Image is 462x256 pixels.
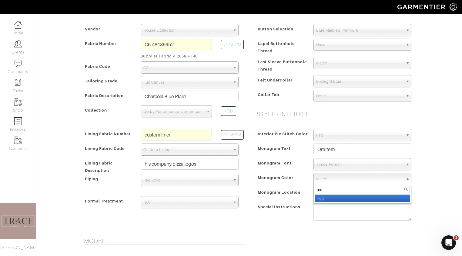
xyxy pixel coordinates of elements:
span: Special Instructions [258,202,300,211]
span: Monogram Color [258,173,293,182]
span: Monogram Font [258,159,292,168]
img: garments-icon-b7da505a4dc4fd61783c78ac3ca0ef83fa9d6f193b1c9dc38574b1d14d53ca28.png [14,98,22,106]
span: Monogram Location [258,188,300,197]
button: CONFIRM [221,40,244,49]
span: Red [316,129,403,141]
img: garments-icon-b7da505a4dc4fd61783c78ac3ca0ef83fa9d6f193b1c9dc38574b1d14d53ca28.png [14,137,22,144]
img: orders-icon-0abe47150d42831381b5fb84f609e132dff9fe21cb692f30cb5eec754e2cba89.png [14,117,22,125]
span: Full Canvas [143,76,230,88]
span: Button Selection [258,25,293,33]
h5: Model [84,237,245,244]
button: CONFIRM [221,130,244,140]
span: Blue Marbled Premium [316,24,403,36]
span: Match [316,173,403,185]
span: Custom Lining [143,144,230,156]
img: gear-icon-white-bd11855cb880d31180b6d7d6211b90ccbf57a29d726f0c71d8c61bd08dd39cc2.png [450,3,457,11]
span: Last Sleeve Buttonhole Thread [258,57,307,74]
img: dashboard-icon-dbcd8f5a0b271acd01030246c82b418ddd0df26cd7fceb0bd07c9910d44c42f6.png [14,21,22,29]
small: Supplier Fabric # 28586-140 [141,53,212,59]
em: Red [317,196,324,201]
span: House Collection [143,24,230,36]
span: Lining Fabric Code [85,144,125,153]
img: clients-icon-6bae9207a08558b7cb47a8932f037763ab4055f8c8b6bfacd5dc20c3e0201464.png [14,40,22,48]
span: Piping [85,175,98,183]
span: Formal Treatment [85,197,123,206]
span: Red Solid [143,174,230,186]
span: Monogram Text [258,144,291,153]
span: Times Roman [316,158,403,171]
span: C5 [143,62,230,74]
span: 1 [454,235,459,240]
span: None [316,90,403,102]
div: ADD [221,106,236,116]
span: Fabric Description [85,91,124,100]
span: Collection [85,106,107,115]
span: Lapel Buttonhole Thread [258,39,295,55]
span: Lining Fabric Description [85,159,113,175]
span: Match [316,57,403,69]
span: Midnight Blue [316,75,403,88]
span: Vendor [85,25,100,33]
span: N/A [143,196,230,209]
span: Derby Performance Contemporary Suitings v20011 [143,106,204,118]
img: comment-icon-a0a6a9ef722e966f86d9cbdc48e553b5cf19dbc54f86b18d962a5391bc8f6eb6.png [14,60,22,67]
span: Collar Tab [258,90,280,99]
span: Felt Undercollar [258,76,293,85]
span: Tailoring Grade [85,77,117,85]
img: garmentier-logo-header-white-b43fb05a5012e4ada735d5af1a66efaba907eab6374d6393d1fbf88cb4ef424d.png [394,2,450,12]
iframe: Intercom live chat [441,235,456,250]
span: Lining Fabric Number [85,130,131,138]
span: Fabric Code [85,62,110,71]
span: Interior Pic Stitch Color [258,130,308,138]
span: Navy [316,39,403,51]
h5: Style - Interior [257,110,417,118]
img: reminder-icon-8004d30b9f0a5d33ae49ab947aed9ed385cf756f9e5892f1edd6e32f2345188e.png [14,79,22,86]
span: Fabric Number [85,39,116,48]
